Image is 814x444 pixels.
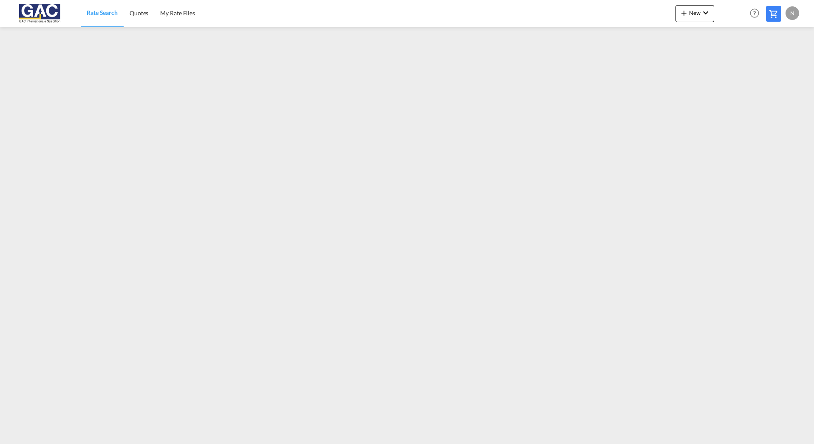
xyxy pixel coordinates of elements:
[13,4,70,23] img: 9f305d00dc7b11eeb4548362177db9c3.png
[130,9,148,17] span: Quotes
[747,6,766,21] div: Help
[786,6,799,20] div: N
[160,9,195,17] span: My Rate Files
[676,5,714,22] button: icon-plus 400-fgNewicon-chevron-down
[701,8,711,18] md-icon: icon-chevron-down
[679,9,711,16] span: New
[87,9,118,16] span: Rate Search
[747,6,762,20] span: Help
[679,8,689,18] md-icon: icon-plus 400-fg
